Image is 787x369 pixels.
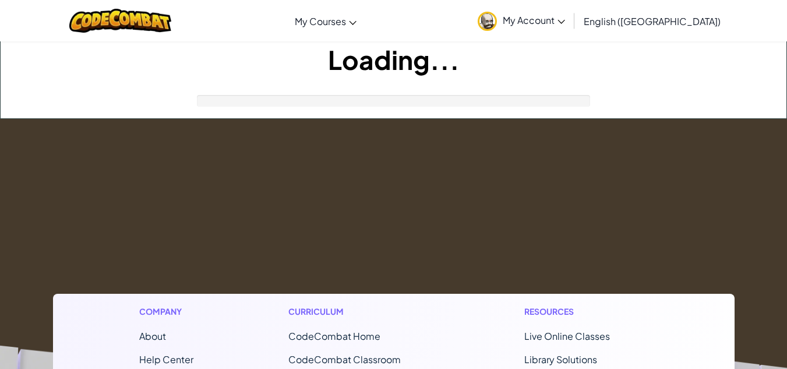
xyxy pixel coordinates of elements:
a: My Account [472,2,571,39]
a: My Courses [289,5,362,37]
a: Library Solutions [524,353,597,366]
img: avatar [478,12,497,31]
a: Live Online Classes [524,330,610,342]
a: CodeCombat Classroom [288,353,401,366]
a: Help Center [139,353,193,366]
img: CodeCombat logo [69,9,171,33]
h1: Company [139,305,193,318]
h1: Curriculum [288,305,429,318]
span: My Courses [295,15,346,27]
a: About [139,330,166,342]
span: English ([GEOGRAPHIC_DATA]) [584,15,721,27]
h1: Resources [524,305,648,318]
span: CodeCombat Home [288,330,380,342]
span: My Account [503,14,565,26]
h1: Loading... [1,41,786,78]
a: English ([GEOGRAPHIC_DATA]) [578,5,726,37]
